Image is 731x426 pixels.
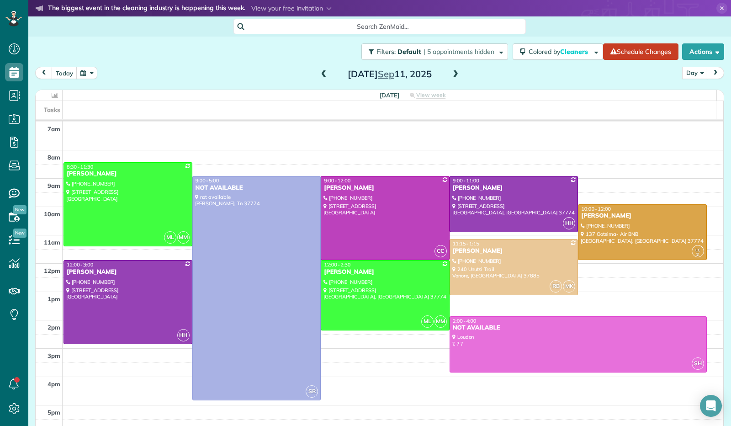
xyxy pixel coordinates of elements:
[707,67,724,79] button: next
[323,184,447,192] div: [PERSON_NAME]
[177,329,190,341] span: HH
[603,43,678,60] a: Schedule Changes
[453,177,479,184] span: 9:00 - 11:00
[66,268,190,276] div: [PERSON_NAME]
[48,295,60,303] span: 1pm
[66,170,190,178] div: [PERSON_NAME]
[434,245,447,257] span: CC
[13,229,26,238] span: New
[306,385,318,398] span: SR
[695,247,700,252] span: LC
[376,48,396,56] span: Filters:
[48,125,60,133] span: 7am
[13,205,26,214] span: New
[692,250,704,259] small: 2
[560,48,589,56] span: Cleaners
[357,43,508,60] a: Filters: Default | 5 appointments hidden
[48,324,60,331] span: 2pm
[67,164,93,170] span: 8:30 - 11:30
[452,184,576,192] div: [PERSON_NAME]
[452,324,704,332] div: NOT AVAILABLE
[380,91,399,99] span: [DATE]
[44,106,60,113] span: Tasks
[361,43,508,60] button: Filters: Default | 5 appointments hidden
[421,315,434,328] span: ML
[44,239,60,246] span: 11am
[378,68,394,80] span: Sep
[581,206,611,212] span: 10:00 - 12:00
[700,395,722,417] div: Open Intercom Messenger
[333,69,447,79] h2: [DATE] 11, 2025
[513,43,603,60] button: Colored byCleaners
[67,261,93,268] span: 12:00 - 3:00
[581,212,704,220] div: [PERSON_NAME]
[692,357,704,370] span: SH
[196,177,219,184] span: 9:00 - 5:00
[195,184,318,192] div: NOT AVAILABLE
[424,48,494,56] span: | 5 appointments hidden
[177,231,190,244] span: MM
[563,280,575,293] span: MK
[682,43,724,60] button: Actions
[48,154,60,161] span: 8am
[453,318,477,324] span: 2:00 - 4:00
[48,4,245,14] strong: The biggest event in the cleaning industry is happening this week.
[48,409,60,416] span: 5pm
[397,48,422,56] span: Default
[324,177,350,184] span: 9:00 - 12:00
[35,67,53,79] button: prev
[453,240,479,247] span: 11:15 - 1:15
[44,210,60,218] span: 10am
[434,315,447,328] span: MM
[682,67,708,79] button: Day
[48,182,60,189] span: 9am
[48,380,60,388] span: 4pm
[164,231,176,244] span: ML
[529,48,591,56] span: Colored by
[44,267,60,274] span: 12pm
[48,352,60,359] span: 3pm
[452,247,576,255] div: [PERSON_NAME]
[323,268,447,276] div: [PERSON_NAME]
[52,67,77,79] button: today
[416,91,445,99] span: View week
[550,280,562,293] span: RB
[563,217,575,229] span: HH
[324,261,350,268] span: 12:00 - 2:30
